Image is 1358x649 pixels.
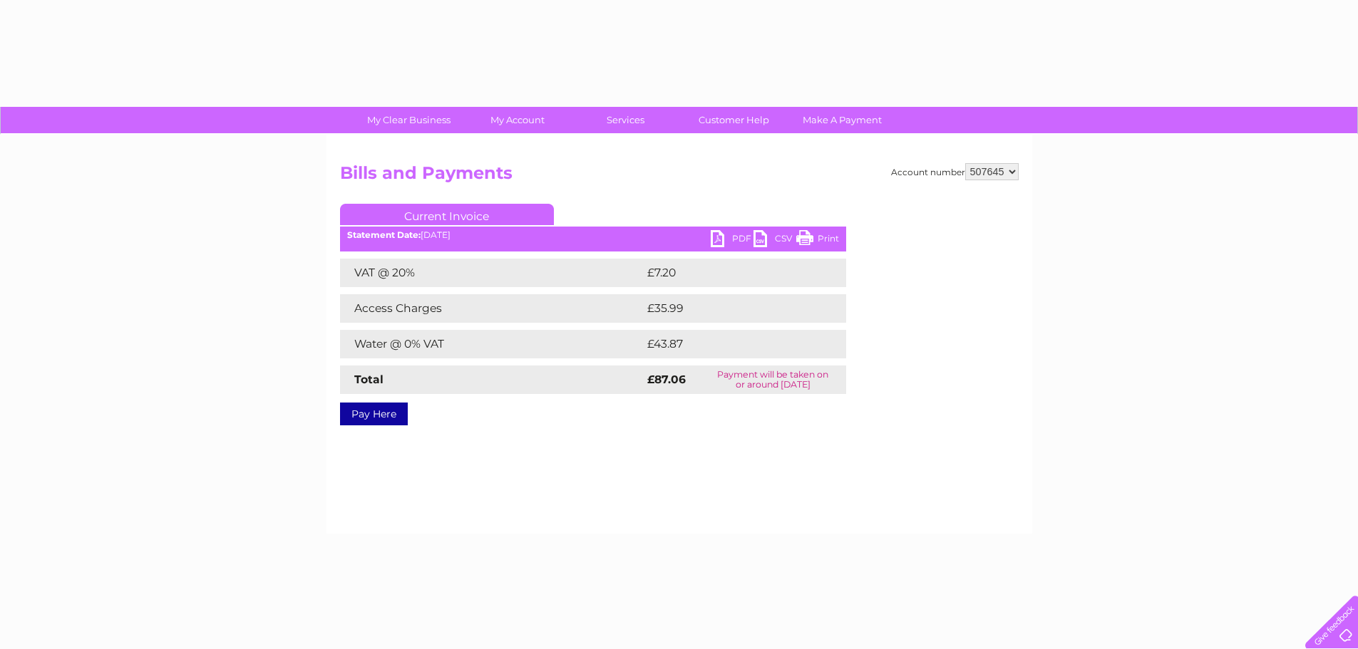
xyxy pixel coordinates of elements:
a: Current Invoice [340,204,554,225]
td: £35.99 [644,294,818,323]
a: Customer Help [675,107,793,133]
td: Access Charges [340,294,644,323]
a: Print [796,230,839,251]
div: [DATE] [340,230,846,240]
div: Account number [891,163,1019,180]
td: VAT @ 20% [340,259,644,287]
a: Pay Here [340,403,408,425]
a: Services [567,107,684,133]
b: Statement Date: [347,229,421,240]
a: PDF [711,230,753,251]
a: My Account [458,107,576,133]
a: My Clear Business [350,107,468,133]
td: Payment will be taken on or around [DATE] [700,365,846,394]
td: £7.20 [644,259,813,287]
strong: £87.06 [647,373,686,386]
td: £43.87 [644,330,817,358]
strong: Total [354,373,384,386]
a: Make A Payment [783,107,901,133]
td: Water @ 0% VAT [340,330,644,358]
h2: Bills and Payments [340,163,1019,190]
a: CSV [753,230,796,251]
